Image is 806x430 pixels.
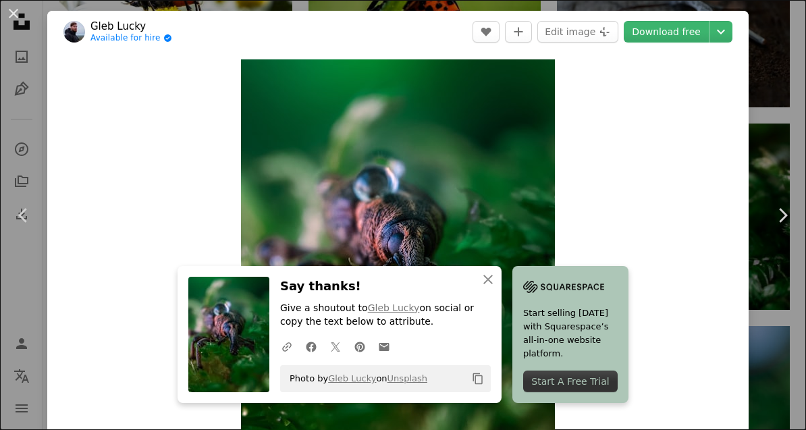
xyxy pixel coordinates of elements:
[90,33,172,44] a: Available for hire
[624,21,709,43] a: Download free
[280,302,491,329] p: Give a shoutout to on social or copy the text below to attribute.
[759,151,806,280] a: Next
[473,21,500,43] button: Like
[512,266,628,403] a: Start selling [DATE] with Squarespace’s all-in-one website platform.Start A Free Trial
[323,333,348,360] a: Share on Twitter
[387,373,427,383] a: Unsplash
[523,277,604,297] img: file-1705255347840-230a6ab5bca9image
[523,371,618,392] div: Start A Free Trial
[283,368,427,389] span: Photo by on
[299,333,323,360] a: Share on Facebook
[523,306,618,360] span: Start selling [DATE] with Squarespace’s all-in-one website platform.
[505,21,532,43] button: Add to Collection
[537,21,618,43] button: Edit image
[328,373,376,383] a: Gleb Lucky
[63,21,85,43] img: Go to Gleb Lucky's profile
[348,333,372,360] a: Share on Pinterest
[90,20,172,33] a: Gleb Lucky
[280,277,491,296] h3: Say thanks!
[372,333,396,360] a: Share over email
[466,367,489,390] button: Copy to clipboard
[368,302,420,313] a: Gleb Lucky
[709,21,732,43] button: Choose download size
